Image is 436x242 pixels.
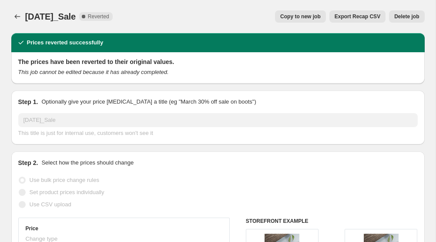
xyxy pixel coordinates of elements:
span: Change type [26,235,58,242]
span: Reverted [88,13,109,20]
button: Delete job [389,10,424,23]
span: Use bulk price change rules [30,177,99,183]
span: Copy to new job [280,13,321,20]
h3: Price [26,225,38,232]
button: Copy to new job [275,10,326,23]
p: Optionally give your price [MEDICAL_DATA] a title (eg "March 30% off sale on boots") [41,97,256,106]
h2: Prices reverted successfully [27,38,104,47]
h2: The prices have been reverted to their original values. [18,57,418,66]
h2: Step 2. [18,158,38,167]
i: This job cannot be edited because it has already completed. [18,69,169,75]
h6: STOREFRONT EXAMPLE [246,218,418,225]
button: Export Recap CSV [329,10,386,23]
span: Delete job [394,13,419,20]
span: [DATE]_Sale [25,12,76,21]
p: Select how the prices should change [41,158,134,167]
span: Export Recap CSV [335,13,380,20]
span: Use CSV upload [30,201,71,208]
span: Set product prices individually [30,189,104,195]
input: 30% off holiday sale [18,113,418,127]
button: Price change jobs [11,10,23,23]
span: This title is just for internal use, customers won't see it [18,130,153,136]
h2: Step 1. [18,97,38,106]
